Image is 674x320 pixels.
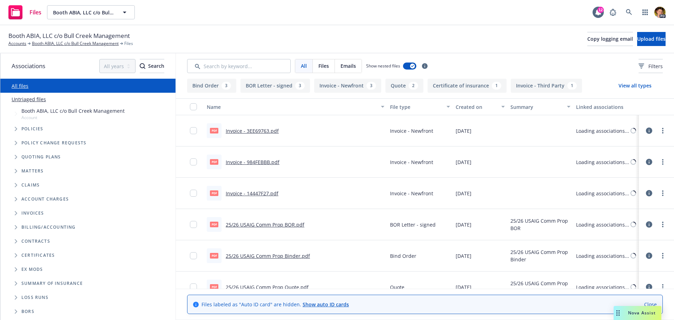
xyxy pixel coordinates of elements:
[301,62,307,70] span: All
[210,222,218,227] span: pdf
[140,63,145,69] svg: Search
[659,252,667,260] a: more
[607,79,663,93] button: View all types
[210,253,218,258] span: pdf
[210,128,218,133] span: pdf
[511,79,582,93] button: Invoice - Third Party
[226,128,279,134] a: Invoice - 3EE69763.pdf
[639,59,663,73] button: Filters
[140,59,164,73] div: Search
[659,189,667,197] a: more
[21,169,44,173] span: Matters
[190,252,197,259] input: Toggle Row Selected
[190,190,197,197] input: Toggle Row Selected
[207,103,377,111] div: Name
[366,82,376,90] div: 3
[510,248,570,263] span: 25/26 USAIG Comm Prop Binder
[21,127,44,131] span: Policies
[428,79,507,93] button: Certificate of insurance
[190,283,197,290] input: Toggle Row Selected
[456,103,497,111] div: Created on
[659,126,667,135] a: more
[508,98,573,115] button: Summary
[576,252,629,260] div: Loading associations...
[32,40,119,47] a: Booth ABIA, LLC c/o Bull Creek Management
[567,82,577,90] div: 1
[387,98,453,115] button: File type
[587,35,633,42] span: Copy logging email
[226,221,304,228] a: 25/26 USAIG Comm Prop BOR.pdf
[0,106,176,220] div: Tree Example
[201,301,349,308] span: Files labeled as "Auto ID card" are hidden.
[390,190,433,197] span: Invoice - Newfront
[210,159,218,164] span: pdf
[303,301,349,308] a: Show auto ID cards
[226,159,279,165] a: Invoice - 984FEBBB.pdf
[187,59,291,73] input: Search by keyword...
[390,158,433,166] span: Invoice - Newfront
[456,190,471,197] span: [DATE]
[648,63,663,70] span: Filters
[8,31,130,40] span: Booth ABIA, LLC c/o Bull Creek Management
[21,107,125,115] span: Booth ABIA, LLC c/o Bull Creek Management
[456,127,471,135] span: [DATE]
[29,9,41,15] span: Files
[639,63,663,70] span: Filters
[390,127,433,135] span: Invoice - Newfront
[226,253,310,259] a: 25/26 USAIG Comm Prop Binder.pdf
[659,220,667,229] a: more
[576,190,629,197] div: Loading associations...
[318,62,329,70] span: Files
[21,239,50,243] span: Contracts
[21,183,40,187] span: Claims
[587,32,633,46] button: Copy logging email
[390,252,416,260] span: Bind Order
[456,221,471,228] span: [DATE]
[614,306,622,320] div: Drag to move
[366,63,400,69] span: Show nested files
[226,284,309,290] a: 25/26 USAIG Comm Prop Quote.pdf
[637,32,666,46] button: Upload files
[53,9,114,16] span: Booth ABIA, LLC c/o Bull Creek Management
[222,82,231,90] div: 3
[576,127,629,135] div: Loading associations...
[21,115,125,120] span: Account
[140,59,164,73] button: SearchSearch
[47,5,135,19] button: Booth ABIA, LLC c/o Bull Creek Management
[453,98,508,115] button: Created on
[659,158,667,166] a: more
[637,35,666,42] span: Upload files
[12,61,45,71] span: Associations
[456,252,471,260] span: [DATE]
[21,197,69,201] span: Account charges
[210,284,218,289] span: pdf
[21,253,55,257] span: Certificates
[21,281,83,286] span: Summary of insurance
[0,220,176,319] div: Folder Tree Example
[314,79,381,93] button: Invoice - Newfront
[190,221,197,228] input: Toggle Row Selected
[210,190,218,196] span: pdf
[390,103,442,111] div: File type
[12,96,46,103] a: Untriaged files
[6,2,44,22] a: Files
[510,103,563,111] div: Summary
[21,155,61,159] span: Quoting plans
[576,283,629,291] div: Loading associations...
[510,217,570,232] span: 25/26 USAIG Comm Prop BOR
[190,127,197,134] input: Toggle Row Selected
[187,79,236,93] button: Bind Order
[510,280,570,294] span: 25/26 USAIG Comm Prop Quote
[606,5,620,19] a: Report a Bug
[614,306,661,320] button: Nova Assist
[456,283,471,291] span: [DATE]
[124,40,133,47] span: Files
[295,82,305,90] div: 3
[576,158,629,166] div: Loading associations...
[659,283,667,291] a: more
[21,295,48,300] span: Loss Runs
[597,7,604,13] div: 12
[456,158,471,166] span: [DATE]
[576,221,629,228] div: Loading associations...
[638,5,652,19] a: Switch app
